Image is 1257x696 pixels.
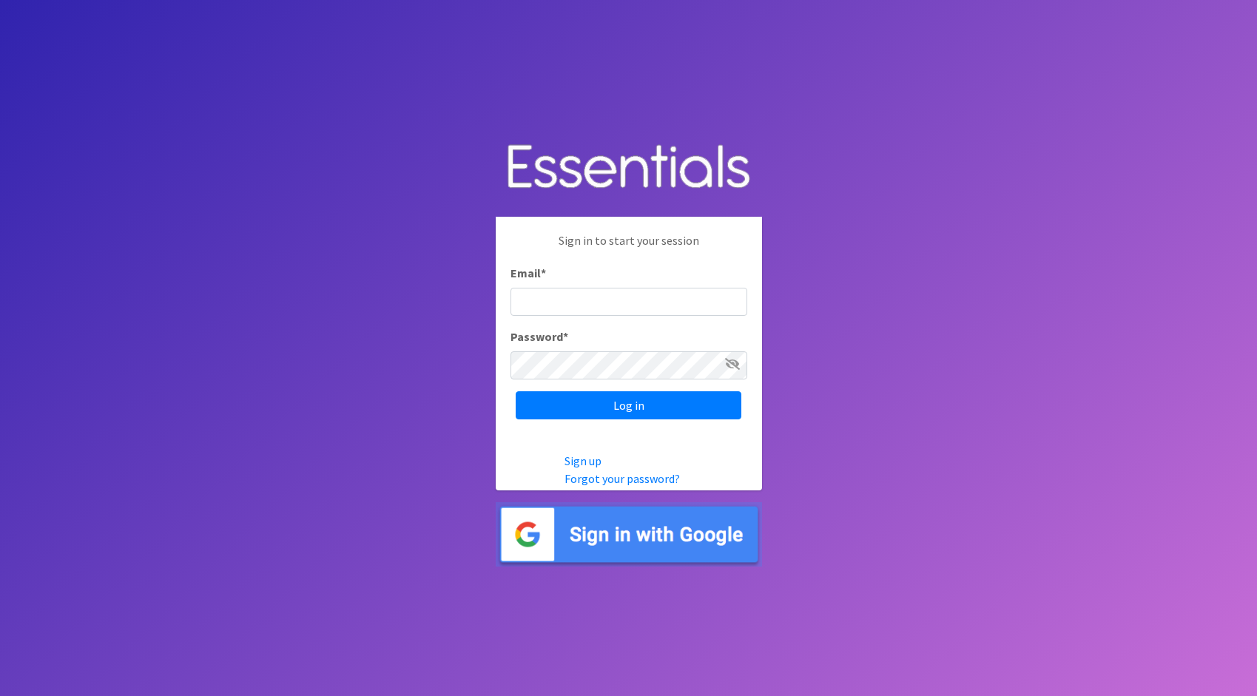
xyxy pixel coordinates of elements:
[510,328,568,345] label: Password
[563,329,568,344] abbr: required
[510,264,546,282] label: Email
[510,232,747,264] p: Sign in to start your session
[565,453,601,468] a: Sign up
[496,502,762,567] img: Sign in with Google
[496,129,762,206] img: Human Essentials
[541,266,546,280] abbr: required
[516,391,741,419] input: Log in
[565,471,680,486] a: Forgot your password?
